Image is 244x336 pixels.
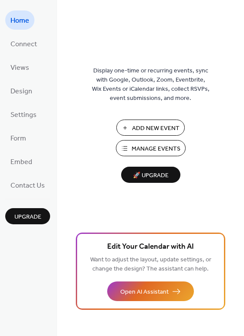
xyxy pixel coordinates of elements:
a: Connect [5,34,42,53]
span: Upgrade [14,213,41,222]
span: Manage Events [132,144,180,154]
span: Embed [10,155,32,169]
span: Add New Event [132,124,180,133]
span: Settings [10,108,37,122]
button: Add New Event [116,120,185,136]
span: Views [10,61,29,75]
button: Upgrade [5,208,50,224]
button: Manage Events [116,140,186,156]
span: Edit Your Calendar with AI [107,241,194,253]
a: Home [5,10,34,30]
span: Display one-time or recurring events, sync with Google, Outlook, Zoom, Eventbrite, Wix Events or ... [92,66,210,103]
span: Home [10,14,29,28]
button: 🚀 Upgrade [121,167,180,183]
a: Form [5,128,31,147]
span: Connect [10,38,37,51]
a: Embed [5,152,37,171]
span: 🚀 Upgrade [126,170,175,182]
span: Form [10,132,26,146]
a: Contact Us [5,175,50,195]
span: Design [10,85,32,99]
span: Contact Us [10,179,45,193]
span: Open AI Assistant [120,288,169,297]
button: Open AI Assistant [107,281,194,301]
a: Settings [5,105,42,124]
a: Views [5,58,34,77]
span: Want to adjust the layout, update settings, or change the design? The assistant can help. [90,254,211,275]
a: Design [5,81,37,100]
